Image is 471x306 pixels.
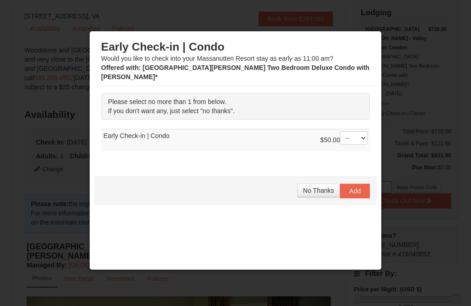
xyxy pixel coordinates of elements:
[297,184,340,197] button: No Thanks
[340,184,370,198] button: Add
[349,187,361,195] span: Add
[101,64,369,81] strong: : [GEOGRAPHIC_DATA][PERSON_NAME] Two Bedroom Deluxe Condo with [PERSON_NAME]*
[101,40,370,81] div: Would you like to check into your Massanutten Resort stay as early as 11:00 am?
[320,131,368,150] div: $50.00
[108,107,235,115] span: If you don't want any, just select "no thanks".
[101,64,139,71] span: Offered with
[101,129,370,151] td: Early Check-in | Condo
[303,187,334,194] span: No Thanks
[108,98,226,105] span: Please select no more than 1 from below.
[101,40,370,54] h3: Early Check-in | Condo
